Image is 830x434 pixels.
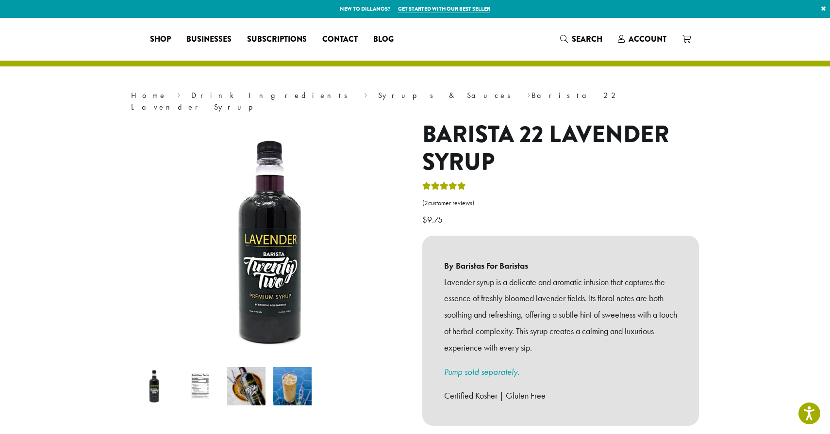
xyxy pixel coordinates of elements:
[131,90,699,113] nav: Breadcrumb
[373,33,394,46] span: Blog
[131,90,167,100] a: Home
[227,367,266,405] img: Barista 22 Lavender Syrup - Image 3
[378,90,517,100] a: Syrups & Sauces
[422,180,466,195] div: Rated 5.00 out of 5
[247,33,307,46] span: Subscriptions
[273,367,312,405] img: Barista 22 Lavender Syrup - Image 4
[191,90,354,100] a: Drink Ingredients
[150,33,171,46] span: Shop
[444,387,677,404] p: Certified Kosher | Gluten Free
[148,121,391,363] img: Barista 22 Lavender Syrup
[422,121,699,177] h1: Barista 22 Lavender Syrup
[444,257,677,274] b: By Baristas For Baristas
[527,86,531,101] span: ›
[552,31,610,47] a: Search
[629,33,666,45] span: Account
[444,274,677,356] p: Lavender syrup is a delicate and aromatic infusion that captures the essence of freshly bloomed l...
[398,5,490,13] a: Get started with our best seller
[135,367,173,405] img: Barista 22 Lavender Syrup
[322,33,358,46] span: Contact
[422,214,445,225] bdi: 9.75
[181,367,219,405] img: Barista 22 Lavender Syrup - Image 2
[177,86,181,101] span: ›
[424,199,428,207] span: 2
[142,32,179,47] a: Shop
[444,366,519,377] a: Pump sold separately.
[422,214,427,225] span: $
[572,33,602,45] span: Search
[364,86,367,101] span: ›
[422,198,699,208] a: (2customer reviews)
[186,33,232,46] span: Businesses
